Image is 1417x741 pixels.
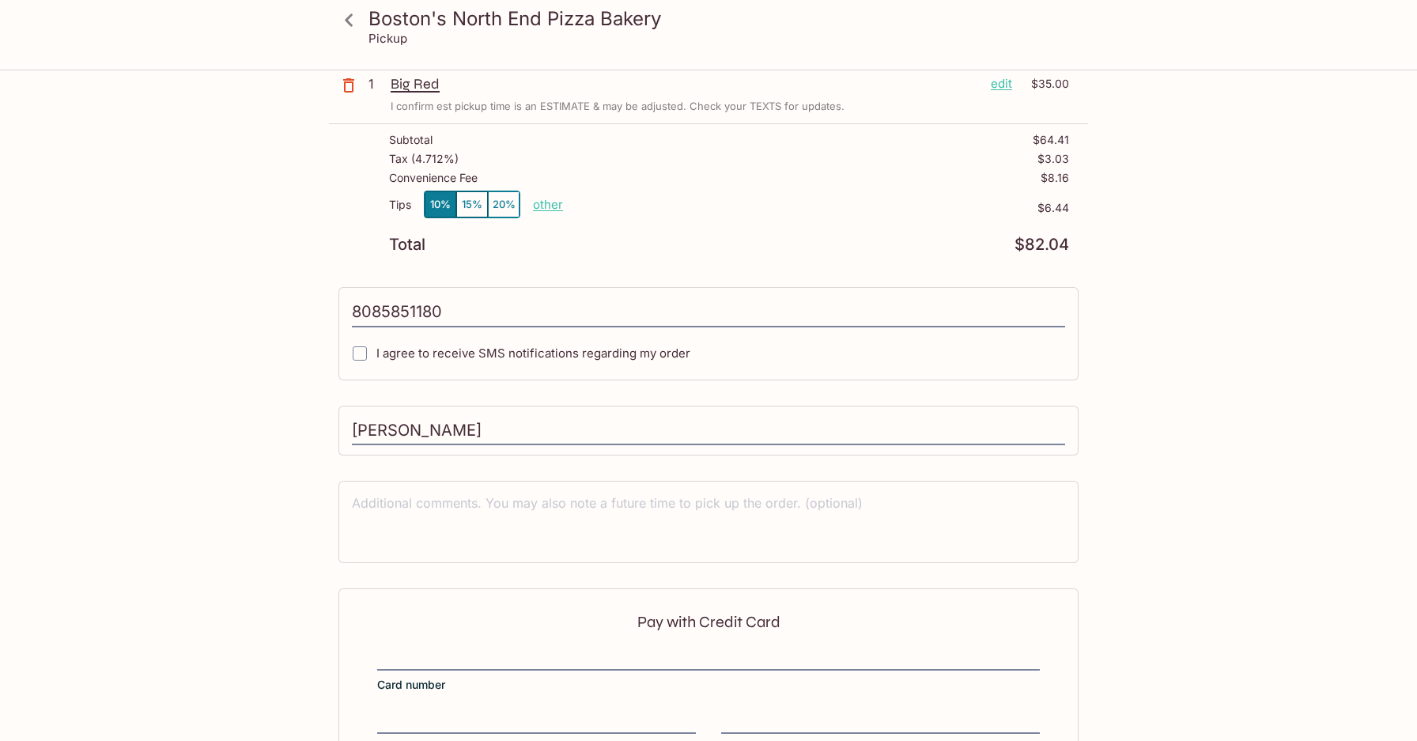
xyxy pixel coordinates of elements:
[389,153,459,165] p: Tax ( 4.712% )
[377,713,696,731] iframe: Secure payment input frame
[488,191,520,217] button: 20%
[391,75,978,93] p: Big Red
[352,416,1065,446] input: Enter first and last name
[563,202,1069,214] p: $6.44
[1037,153,1069,165] p: $3.03
[389,237,425,252] p: Total
[425,191,456,217] button: 10%
[368,31,407,46] p: Pickup
[1015,237,1069,252] p: $82.04
[456,191,488,217] button: 15%
[377,650,1040,667] iframe: Secure payment input frame
[377,614,1040,629] p: Pay with Credit Card
[991,75,1012,93] p: edit
[368,75,384,93] p: 1
[533,197,563,212] button: other
[1022,75,1069,93] p: $35.00
[368,6,1075,31] h3: Boston's North End Pizza Bakery
[377,677,445,693] span: Card number
[721,713,1040,731] iframe: Secure payment input frame
[389,198,411,211] p: Tips
[1041,172,1069,184] p: $8.16
[352,297,1065,327] input: Enter phone number
[389,134,433,146] p: Subtotal
[391,99,845,114] p: I confirm est pickup time is an ESTIMATE & may be adjusted. Check your TEXTS for updates.
[376,346,690,361] span: I agree to receive SMS notifications regarding my order
[389,172,478,184] p: Convenience Fee
[1033,134,1069,146] p: $64.41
